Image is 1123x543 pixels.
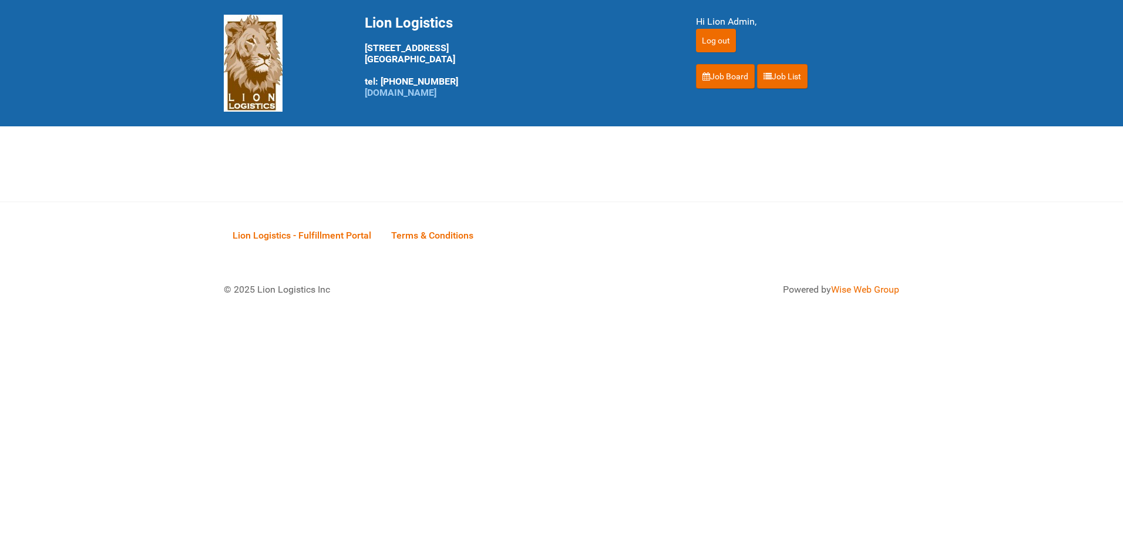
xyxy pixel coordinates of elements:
a: Wise Web Group [831,284,899,295]
a: [DOMAIN_NAME] [365,87,436,98]
div: © 2025 Lion Logistics Inc [215,274,556,306]
input: Log out [696,29,736,52]
span: Terms & Conditions [391,230,473,241]
span: Lion Logistics [365,15,453,31]
a: Job Board [696,64,755,89]
img: Lion Logistics [224,15,283,112]
div: Powered by [576,283,899,297]
a: Terms & Conditions [382,217,482,253]
a: Lion Logistics - Fulfillment Portal [224,217,380,253]
a: Job List [757,64,808,89]
a: Lion Logistics [224,57,283,68]
span: Lion Logistics - Fulfillment Portal [233,230,371,241]
div: [STREET_ADDRESS] [GEOGRAPHIC_DATA] tel: [PHONE_NUMBER] [365,15,667,98]
div: Hi Lion Admin, [696,15,899,29]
